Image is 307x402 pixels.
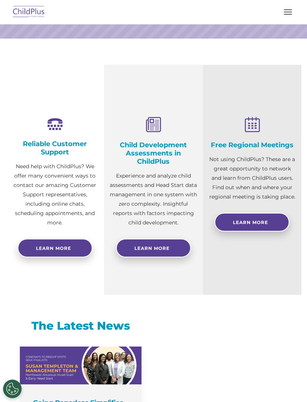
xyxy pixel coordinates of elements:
[209,141,296,149] h4: Free Regional Meetings
[3,380,22,398] button: Cookies Settings
[11,3,46,21] img: ChildPlus by Procare Solutions
[20,318,142,333] h3: The Latest News
[215,213,289,232] a: Learn More
[36,245,71,251] span: Learn more
[110,171,197,227] p: Experience and analyze child assessments and Head Start data management in one system with zero c...
[11,162,98,227] p: Need help with ChildPlus? We offer many convenient ways to contact our amazing Customer Support r...
[134,245,170,251] span: Learn More
[11,140,98,156] h4: Reliable Customer Support
[209,155,296,202] p: Not using ChildPlus? These are a great opportunity to network and learn from ChildPlus users. Fin...
[116,239,191,257] a: Learn More
[110,141,197,166] h4: Child Development Assessments in ChildPlus
[18,239,92,257] a: Learn more
[233,220,268,225] span: Learn More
